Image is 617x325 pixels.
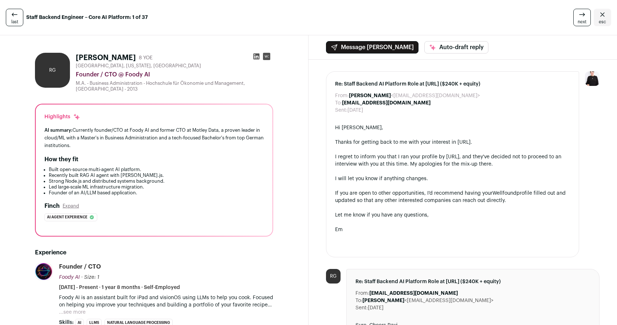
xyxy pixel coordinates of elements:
[335,107,347,114] dt: Sent:
[76,63,201,69] span: [GEOGRAPHIC_DATA], [US_STATE], [GEOGRAPHIC_DATA]
[573,9,591,26] a: next
[585,71,600,86] img: 9240684-medium_jpg
[335,92,349,99] dt: From:
[492,191,516,196] a: Wellfound
[347,107,363,114] dd: [DATE]
[76,53,136,63] h1: [PERSON_NAME]
[342,100,431,106] b: [EMAIL_ADDRESS][DOMAIN_NAME]
[139,54,153,62] div: 8 YOE
[47,214,87,221] span: Ai agent experience
[335,80,570,88] span: Re: Staff Backend AI Platform Role at [URL] ($240K + equity)
[35,53,70,88] div: RG
[59,309,86,316] button: ...see more
[44,155,78,164] h2: How they fit
[35,248,273,257] h2: Experience
[26,14,148,21] strong: Staff Backend Engineer – Core AI Platform: 1 of 37
[49,184,264,190] li: Led large-scale ML infrastructure migration.
[59,275,80,280] span: Foody AI
[59,284,180,291] span: [DATE] - Present · 1 year 8 months · Self-Employed
[49,178,264,184] li: Strong Node.js and distributed systems background.
[59,294,273,309] p: Foody AI is an assistant built for iPad and visionOS using LLMs to help you cook. Focused on help...
[49,190,264,196] li: Founder of an AI/LLM based application.
[326,41,418,53] button: Message [PERSON_NAME]
[6,9,23,26] a: last
[362,297,494,304] dd: <[EMAIL_ADDRESS][DOMAIN_NAME]>
[594,9,611,26] a: Close
[349,92,480,99] dd: <[EMAIL_ADDRESS][DOMAIN_NAME]>
[578,19,586,25] span: next
[355,290,369,297] dt: From:
[76,80,273,92] div: M.A. - Business Administration - Hochschule für Ökonomie und Management, [GEOGRAPHIC_DATA] - 2013
[362,298,404,303] b: [PERSON_NAME]
[63,203,79,209] button: Expand
[335,153,570,168] div: I regret to inform you that I ran your profile by [URL], and they've decided not to proceed to an...
[335,99,342,107] dt: To:
[599,19,606,25] span: esc
[44,126,264,149] div: Currently founder/CTO at Foody AI and former CTO at Motley Data, a proven leader in cloud/ML with...
[335,211,570,219] div: Let me know if you have any questions,
[326,269,341,284] div: RG
[335,175,570,182] div: I will let you know if anything changes.
[44,128,72,132] span: AI summary:
[335,190,570,204] div: If you are open to other opportunities, I'd recommend having your profile filled out and updated ...
[44,202,60,210] h2: Finch
[369,291,458,296] b: [EMAIL_ADDRESS][DOMAIN_NAME]
[424,41,488,53] button: Auto-draft reply
[49,167,264,173] li: Built open-source multi-agent AI platform.
[59,263,101,271] div: Founder / CTO
[355,297,362,304] dt: To:
[335,139,570,146] div: Thanks for getting back to me with your interest in [URL].
[49,173,264,178] li: Recently built RAG AI agent with [PERSON_NAME].js.
[349,93,391,98] b: [PERSON_NAME]
[355,278,590,285] span: Re: Staff Backend AI Platform Role at [URL] ($240K + equity)
[44,113,80,120] div: Highlights
[35,263,52,280] img: 7149803d8e09a33bcae5e1dc4ea00ff420cfeba7b0ca1fb6ef296236231ad41e.jpg
[76,70,273,79] div: Founder / CTO @ Foody AI
[335,226,570,233] div: Em
[335,124,570,131] div: Hi [PERSON_NAME],
[81,275,99,280] span: · Size: 1
[11,19,18,25] span: last
[368,304,384,312] dd: [DATE]
[355,304,368,312] dt: Sent:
